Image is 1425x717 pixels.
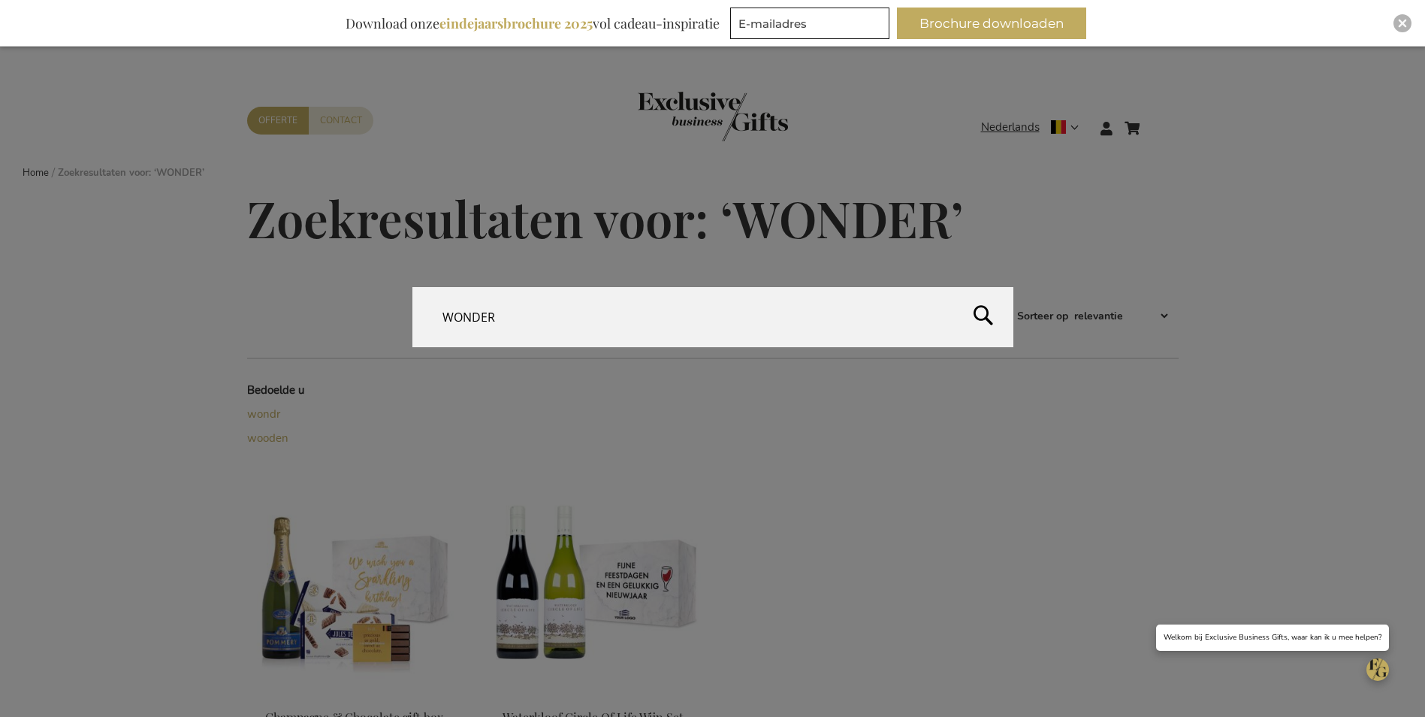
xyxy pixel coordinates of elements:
[439,14,593,32] b: eindejaarsbrochure 2025
[730,8,894,44] form: marketing offers and promotions
[730,8,889,39] input: E-mailadres
[339,8,726,39] div: Download onze vol cadeau-inspiratie
[1393,14,1411,32] div: Close
[897,8,1086,39] button: Brochure downloaden
[412,287,1013,347] input: Doorzoek de hele winkel
[1398,19,1407,28] img: Close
